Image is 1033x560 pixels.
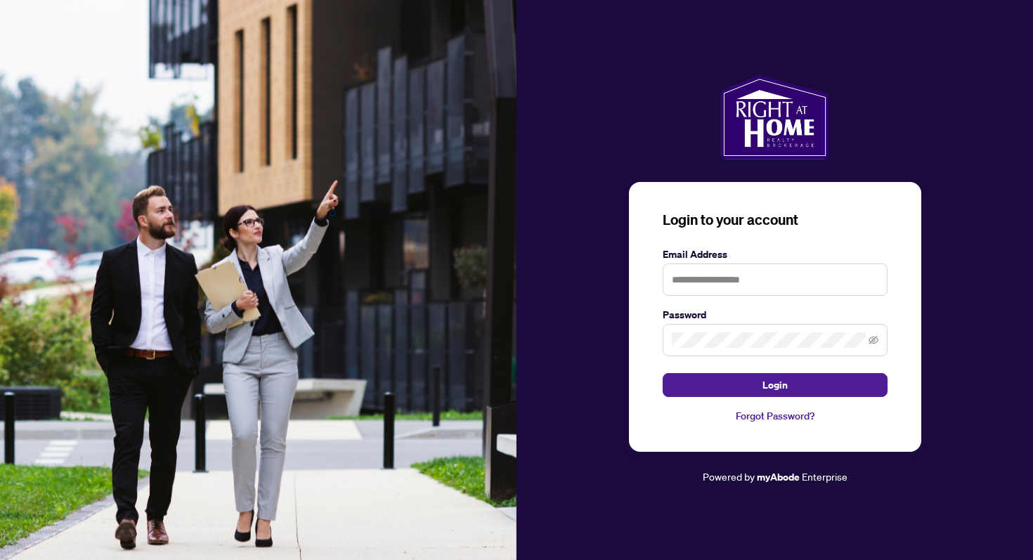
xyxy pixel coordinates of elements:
a: Forgot Password? [663,408,888,424]
img: ma-logo [720,75,829,159]
label: Password [663,307,888,323]
span: eye-invisible [869,335,878,345]
span: Enterprise [802,470,847,483]
span: Login [762,374,788,396]
button: Login [663,373,888,397]
label: Email Address [663,247,888,262]
h3: Login to your account [663,210,888,230]
span: Powered by [703,470,755,483]
a: myAbode [757,469,800,485]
